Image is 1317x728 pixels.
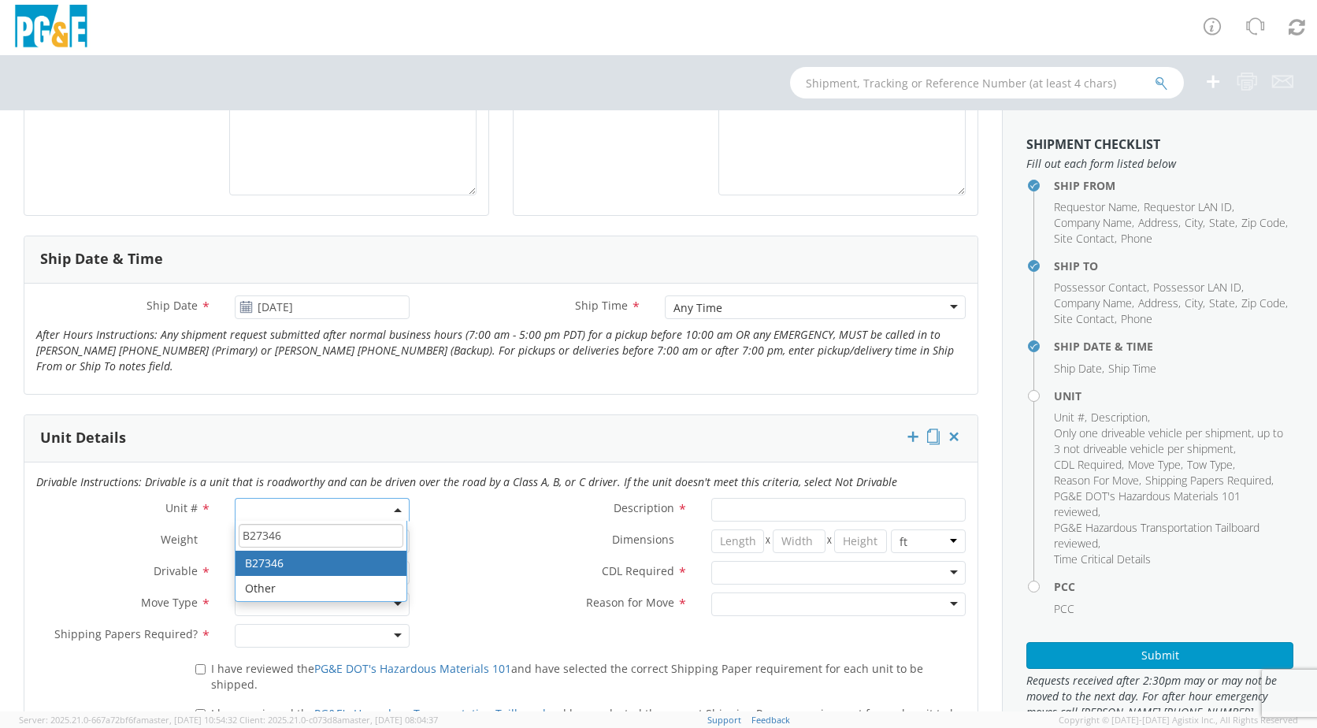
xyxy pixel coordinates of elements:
[1209,295,1235,310] span: State
[612,532,674,547] span: Dimensions
[1054,425,1283,456] span: Only one driveable vehicle per shipment, up to 3 not driveable vehicle per shipment
[1054,473,1141,488] li: ,
[773,529,825,553] input: Width
[236,551,406,576] li: B27346
[764,529,773,553] span: X
[1054,410,1087,425] li: ,
[1153,280,1241,295] span: Possessor LAN ID
[1054,473,1139,488] span: Reason For Move
[314,706,546,721] a: PG&E's Hazardous Transportation Tailboard
[1054,295,1134,311] li: ,
[195,664,206,674] input: I have reviewed thePG&E DOT's Hazardous Materials 101and have selected the correct Shipping Paper...
[1054,280,1149,295] li: ,
[1187,457,1235,473] li: ,
[1054,231,1117,247] li: ,
[1054,340,1293,352] h4: Ship Date & Time
[586,595,674,610] span: Reason for Move
[1241,215,1288,231] li: ,
[1026,156,1293,172] span: Fill out each form listed below
[141,595,198,610] span: Move Type
[54,626,198,641] span: Shipping Papers Required?
[1241,215,1285,230] span: Zip Code
[342,714,438,726] span: master, [DATE] 08:04:37
[1054,457,1124,473] li: ,
[1138,295,1181,311] li: ,
[1091,410,1150,425] li: ,
[1209,215,1237,231] li: ,
[40,251,163,267] h3: Ship Date & Time
[1054,199,1140,215] li: ,
[1145,473,1274,488] li: ,
[1108,361,1156,376] span: Ship Time
[1054,552,1151,566] span: Time Critical Details
[1026,673,1293,720] span: Requests received after 2:30pm may or may not be moved to the next day. For after hour emergency ...
[1054,311,1115,326] span: Site Contact
[1054,520,1259,551] span: PG&E Hazardous Transportation Tailboard reviewed
[211,661,923,692] span: I have reviewed the and have selected the correct Shipping Paper requirement for each unit to be ...
[1054,410,1085,425] span: Unit #
[1026,642,1293,669] button: Submit
[751,714,790,726] a: Feedback
[1138,295,1178,310] span: Address
[1054,361,1104,377] li: ,
[834,529,887,553] input: Height
[154,563,198,578] span: Drivable
[707,714,741,726] a: Support
[1054,215,1134,231] li: ,
[1054,311,1117,327] li: ,
[711,529,764,553] input: Length
[314,661,511,676] a: PG&E DOT's Hazardous Materials 101
[141,714,237,726] span: master, [DATE] 10:54:32
[1054,260,1293,272] h4: Ship To
[40,430,126,446] h3: Unit Details
[1054,488,1241,519] span: PG&E DOT's Hazardous Materials 101 reviewed
[1185,215,1203,230] span: City
[1054,581,1293,592] h4: PCC
[1054,295,1132,310] span: Company Name
[1054,601,1074,616] span: PCC
[236,576,406,601] li: Other
[575,298,628,313] span: Ship Time
[195,709,206,719] input: I have reviewed thePG&E's Hazardous Transportation Tailboardand have selected the correct Shippin...
[1241,295,1288,311] li: ,
[36,474,897,489] i: Drivable Instructions: Drivable is a unit that is roadworthy and can be driven over the road by a...
[1187,457,1233,472] span: Tow Type
[1185,295,1205,311] li: ,
[36,327,954,373] i: After Hours Instructions: Any shipment request submitted after normal business hours (7:00 am - 5...
[825,529,834,553] span: X
[1209,295,1237,311] li: ,
[673,300,722,316] div: Any Time
[239,714,438,726] span: Client: 2025.21.0-c073d8a
[1138,215,1181,231] li: ,
[1054,425,1289,457] li: ,
[12,5,91,51] img: pge-logo-06675f144f4cfa6a6814.png
[1054,280,1147,295] span: Possessor Contact
[1059,714,1298,726] span: Copyright © [DATE]-[DATE] Agistix Inc., All Rights Reserved
[602,563,674,578] span: CDL Required
[1185,215,1205,231] li: ,
[147,298,198,313] span: Ship Date
[1144,199,1232,214] span: Requestor LAN ID
[1153,280,1244,295] li: ,
[1241,295,1285,310] span: Zip Code
[614,500,674,515] span: Description
[1091,410,1148,425] span: Description
[1145,473,1271,488] span: Shipping Papers Required
[1054,488,1289,520] li: ,
[1209,215,1235,230] span: State
[1121,311,1152,326] span: Phone
[1054,180,1293,191] h4: Ship From
[1054,361,1102,376] span: Ship Date
[1128,457,1181,472] span: Move Type
[1054,390,1293,402] h4: Unit
[1054,520,1289,552] li: ,
[165,500,198,515] span: Unit #
[19,714,237,726] span: Server: 2025.21.0-667a72bf6fa
[1138,215,1178,230] span: Address
[1054,215,1132,230] span: Company Name
[1054,457,1122,472] span: CDL Required
[1054,231,1115,246] span: Site Contact
[790,67,1184,98] input: Shipment, Tracking or Reference Number (at least 4 chars)
[1185,295,1203,310] span: City
[161,532,198,547] span: Weight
